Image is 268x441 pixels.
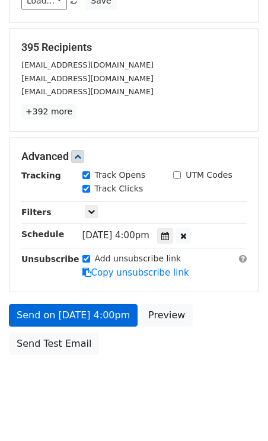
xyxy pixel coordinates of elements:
a: Send Test Email [9,333,99,355]
small: [EMAIL_ADDRESS][DOMAIN_NAME] [21,74,154,83]
iframe: Chat Widget [209,384,268,441]
a: +392 more [21,104,76,119]
strong: Tracking [21,171,61,180]
h5: Advanced [21,150,247,163]
strong: Filters [21,207,52,217]
a: Send on [DATE] 4:00pm [9,304,138,327]
h5: 395 Recipients [21,41,247,54]
strong: Schedule [21,229,64,239]
label: Track Clicks [95,183,143,195]
label: Add unsubscribe link [95,253,181,265]
label: Track Opens [95,169,146,181]
small: [EMAIL_ADDRESS][DOMAIN_NAME] [21,60,154,69]
strong: Unsubscribe [21,254,79,264]
span: [DATE] 4:00pm [82,230,149,241]
label: UTM Codes [186,169,232,181]
a: Copy unsubscribe link [82,267,189,278]
a: Preview [141,304,193,327]
small: [EMAIL_ADDRESS][DOMAIN_NAME] [21,87,154,96]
